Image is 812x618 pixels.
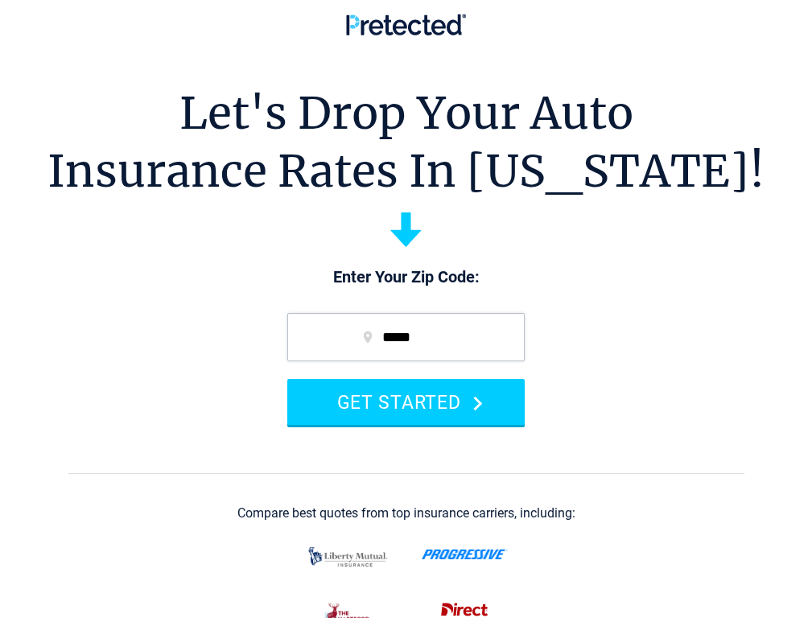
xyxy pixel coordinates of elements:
p: Enter Your Zip Code: [271,266,541,289]
button: GET STARTED [287,379,525,425]
input: zip code [287,313,525,361]
div: Compare best quotes from top insurance carriers, including: [237,506,575,521]
img: progressive [422,549,508,560]
img: liberty [299,538,397,576]
img: Pretected Logo [346,14,466,35]
h1: Let's Drop Your Auto Insurance Rates In [US_STATE]! [47,84,765,200]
